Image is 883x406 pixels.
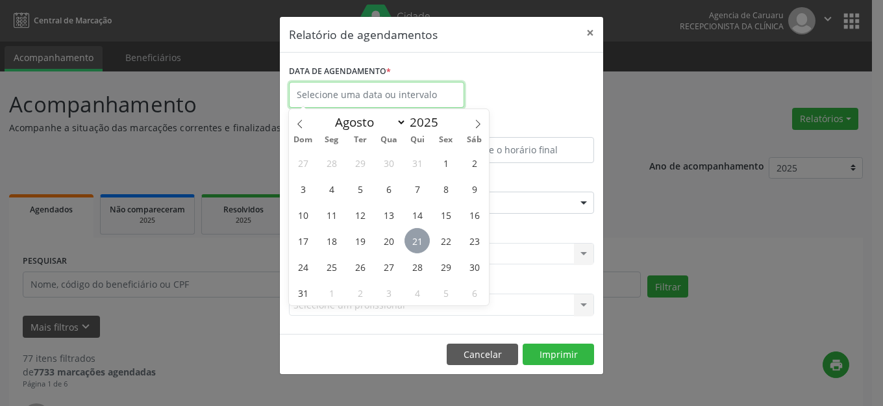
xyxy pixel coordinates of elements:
span: Agosto 2, 2025 [462,150,487,175]
span: Agosto 26, 2025 [347,254,373,279]
button: Cancelar [447,344,518,366]
span: Setembro 6, 2025 [462,280,487,305]
span: Agosto 23, 2025 [462,228,487,253]
span: Agosto 12, 2025 [347,202,373,227]
span: Agosto 9, 2025 [462,176,487,201]
span: Sex [432,136,460,144]
input: Selecione o horário final [445,137,594,163]
span: Agosto 31, 2025 [290,280,316,305]
span: Dom [289,136,317,144]
span: Sáb [460,136,489,144]
span: Julho 28, 2025 [319,150,344,175]
span: Agosto 30, 2025 [462,254,487,279]
span: Agosto 18, 2025 [319,228,344,253]
span: Setembro 2, 2025 [347,280,373,305]
span: Agosto 24, 2025 [290,254,316,279]
button: Imprimir [523,344,594,366]
label: DATA DE AGENDAMENTO [289,62,391,82]
span: Agosto 25, 2025 [319,254,344,279]
span: Agosto 10, 2025 [290,202,316,227]
select: Month [329,113,406,131]
button: Close [577,17,603,49]
span: Agosto 8, 2025 [433,176,458,201]
span: Agosto 4, 2025 [319,176,344,201]
span: Agosto 1, 2025 [433,150,458,175]
input: Selecione uma data ou intervalo [289,82,464,108]
span: Setembro 1, 2025 [319,280,344,305]
h5: Relatório de agendamentos [289,26,438,43]
span: Ter [346,136,375,144]
span: Agosto 16, 2025 [462,202,487,227]
span: Qui [403,136,432,144]
label: ATÉ [445,117,594,137]
span: Agosto 21, 2025 [404,228,430,253]
span: Agosto 20, 2025 [376,228,401,253]
span: Agosto 6, 2025 [376,176,401,201]
span: Julho 30, 2025 [376,150,401,175]
input: Year [406,114,449,131]
span: Agosto 17, 2025 [290,228,316,253]
span: Agosto 3, 2025 [290,176,316,201]
span: Agosto 28, 2025 [404,254,430,279]
span: Agosto 5, 2025 [347,176,373,201]
span: Seg [317,136,346,144]
span: Agosto 13, 2025 [376,202,401,227]
span: Setembro 3, 2025 [376,280,401,305]
span: Setembro 4, 2025 [404,280,430,305]
span: Qua [375,136,403,144]
span: Agosto 27, 2025 [376,254,401,279]
span: Agosto 29, 2025 [433,254,458,279]
span: Setembro 5, 2025 [433,280,458,305]
span: Agosto 11, 2025 [319,202,344,227]
span: Agosto 15, 2025 [433,202,458,227]
span: Agosto 19, 2025 [347,228,373,253]
span: Julho 27, 2025 [290,150,316,175]
span: Agosto 7, 2025 [404,176,430,201]
span: Agosto 22, 2025 [433,228,458,253]
span: Julho 31, 2025 [404,150,430,175]
span: Agosto 14, 2025 [404,202,430,227]
span: Julho 29, 2025 [347,150,373,175]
